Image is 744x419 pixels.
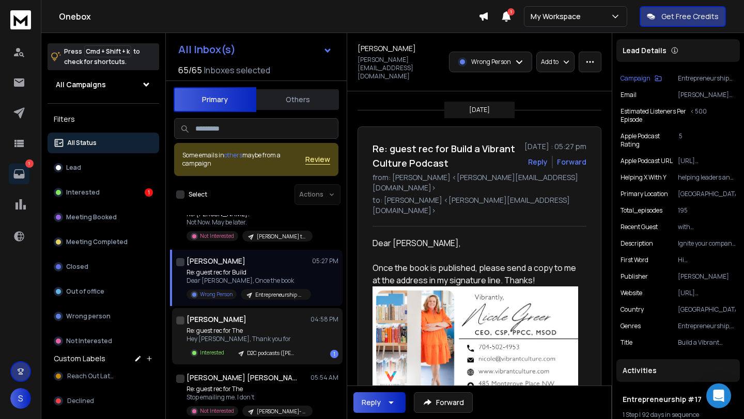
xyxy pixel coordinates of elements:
[507,8,515,15] span: 1
[706,383,731,408] div: Open Intercom Messenger
[84,45,131,57] span: Cmd + Shift + k
[678,223,736,231] p: with [PERSON_NAME]
[621,256,648,264] p: First Word
[187,385,311,393] p: Re: guest rec for The
[678,339,736,347] p: Build a Vibrant Culture Podcast
[170,39,340,60] button: All Inbox(s)
[640,6,726,27] button: Get Free Credits
[678,322,736,330] p: Entrepreneurship,Business,Management,Self-Improvement
[311,374,338,382] p: 05:54 AM
[678,157,736,165] p: [URL][DOMAIN_NAME]
[200,291,233,298] p: Wrong Person
[48,366,159,386] button: Reach Out Later
[621,173,667,182] p: helping X with Y
[66,312,111,320] p: Wrong person
[414,392,473,413] button: Forward
[187,373,300,383] h1: [PERSON_NAME] [PERSON_NAME]
[621,223,658,231] p: Recent Guest
[541,58,559,66] p: Add to
[531,11,585,22] p: My Workspace
[469,106,490,114] p: [DATE]
[621,206,662,215] p: Total_episodes
[621,74,650,83] p: Campaign
[67,397,94,405] span: Declined
[187,314,246,325] h1: [PERSON_NAME]
[255,291,305,299] p: Entrepreneurship #17
[145,188,153,197] div: 1
[621,132,679,149] p: Apple Podcast Rating
[678,74,736,83] p: Entrepreneurship #17
[557,157,586,167] div: Forward
[524,141,586,152] p: [DATE] : 05:27 pm
[358,56,443,80] p: [PERSON_NAME][EMAIL_ADDRESS][DOMAIN_NAME]
[200,232,234,240] p: Not Interested
[59,10,478,23] h1: Onebox
[10,388,31,409] button: S
[48,133,159,153] button: All Status
[178,44,236,55] h1: All Inbox(s)
[621,190,668,198] p: Primary Location
[66,287,104,296] p: Out of office
[621,91,637,99] p: Email
[678,190,736,198] p: [GEOGRAPHIC_DATA]
[678,239,736,248] p: Ignite your company culture with the Build a Vibrant Culture podcast! We bring together incredibl...
[178,64,202,76] span: 65 / 65
[678,289,736,297] p: [URL][DOMAIN_NAME]
[678,173,736,182] p: helping leaders and entrepreneurs with insights to elevate their leadership and create vibrant wo...
[373,262,578,286] div: Once the book is published, please send a copy to me at the address in my signature line. Thanks!
[48,207,159,228] button: Meeting Booked
[48,281,159,302] button: Out of office
[187,218,311,227] p: Not Now. May be later.
[330,350,338,358] div: 1
[200,407,234,415] p: Not Interested
[661,11,719,22] p: Get Free Credits
[10,10,31,29] img: logo
[54,353,105,364] h3: Custom Labels
[305,154,330,165] span: Review
[66,263,88,271] p: Closed
[9,164,29,184] a: 1
[621,289,642,297] p: Website
[48,74,159,95] button: All Campaigns
[247,349,297,357] p: D2C podcasts ([PERSON_NAME])
[256,88,339,111] button: Others
[373,286,578,404] img: AIorK4xDF6iSQ8nE2W03CmKN7w8Hjwj97q0vGopf0qqqf-vJxpeXXVqAIfA-rjuWQXZsJAczM2NMu_f79Esv
[471,58,511,66] p: Wrong Person
[200,349,224,357] p: Interested
[189,190,207,199] label: Select
[678,272,736,281] p: [PERSON_NAME]
[678,206,736,215] p: 195
[528,157,548,167] button: Reply
[66,213,117,221] p: Meeting Booked
[187,335,303,343] p: Hey [PERSON_NAME], Thank you for
[373,141,518,170] h1: Re: guest rec for Build a Vibrant Culture Podcast
[623,410,638,419] span: 1 Step
[204,64,270,76] h3: Inboxes selected
[48,306,159,327] button: Wrong person
[623,411,734,419] div: |
[362,397,381,408] div: Reply
[187,268,311,277] p: Re: guest rec for Build
[373,195,586,216] p: to: [PERSON_NAME] <[PERSON_NAME][EMAIL_ADDRESS][DOMAIN_NAME]>
[48,256,159,277] button: Closed
[187,277,311,285] p: Dear [PERSON_NAME], Once the book
[623,394,734,405] h1: Entrepreneurship #17
[64,46,140,67] p: Press to check for shortcuts.
[48,391,159,411] button: Declined
[690,107,736,124] p: < 500
[642,410,699,419] span: 92 days in sequence
[48,182,159,203] button: Interested1
[678,91,736,99] p: [PERSON_NAME][EMAIL_ADDRESS][DOMAIN_NAME]
[48,232,159,252] button: Meeting Completed
[621,272,648,281] p: Publisher
[66,337,112,345] p: Not Interested
[312,257,338,265] p: 05:27 PM
[679,132,736,149] p: 5
[187,256,245,266] h1: [PERSON_NAME]
[621,157,673,165] p: Apple Podcast URL
[66,164,81,172] p: Lead
[67,139,97,147] p: All Status
[358,43,416,54] h1: [PERSON_NAME]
